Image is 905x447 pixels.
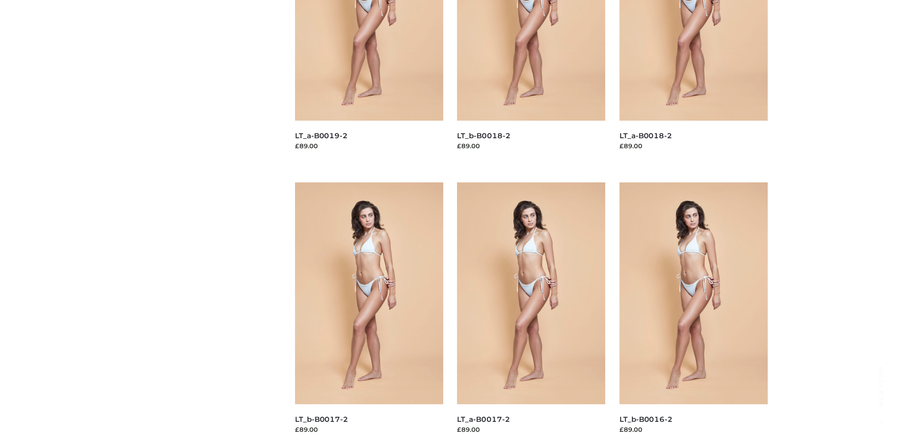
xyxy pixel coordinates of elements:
[619,415,673,424] a: LT_b-B0016-2
[619,425,768,434] div: £89.00
[869,383,893,407] span: Back to top
[457,415,510,424] a: LT_a-B0017-2
[295,425,443,434] div: £89.00
[619,141,768,151] div: £89.00
[619,131,672,140] a: LT_a-B0018-2
[295,141,443,151] div: £89.00
[295,415,348,424] a: LT_b-B0017-2
[457,425,605,434] div: £89.00
[457,131,510,140] a: LT_b-B0018-2
[295,131,348,140] a: LT_a-B0019-2
[457,141,605,151] div: £89.00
